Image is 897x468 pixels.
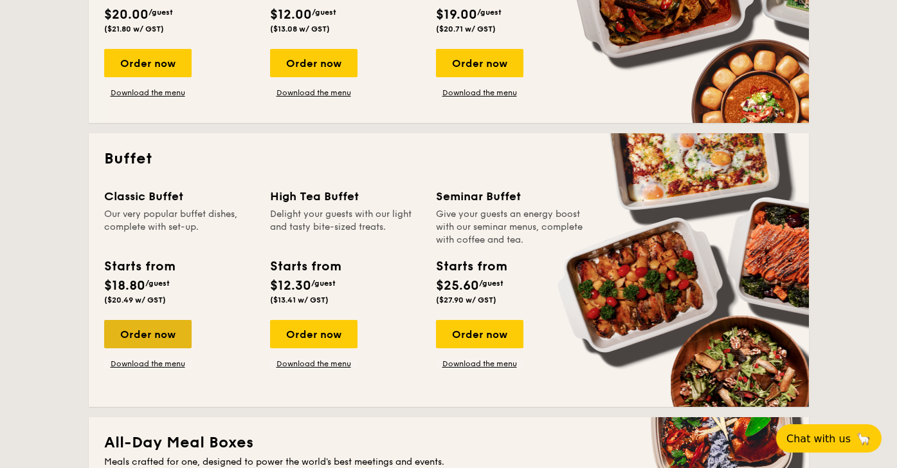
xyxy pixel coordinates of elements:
[436,24,496,33] span: ($20.71 w/ GST)
[436,359,523,369] a: Download the menu
[104,187,255,205] div: Classic Buffet
[436,257,506,276] div: Starts from
[436,49,523,77] div: Order now
[312,8,336,17] span: /guest
[104,257,174,276] div: Starts from
[145,279,170,288] span: /guest
[270,257,340,276] div: Starts from
[436,278,479,294] span: $25.60
[104,208,255,247] div: Our very popular buffet dishes, complete with set-up.
[104,7,149,23] span: $20.00
[104,149,793,169] h2: Buffet
[436,320,523,348] div: Order now
[270,49,358,77] div: Order now
[104,24,164,33] span: ($21.80 w/ GST)
[270,7,312,23] span: $12.00
[104,433,793,453] h2: All-Day Meal Boxes
[436,7,477,23] span: $19.00
[270,359,358,369] a: Download the menu
[477,8,502,17] span: /guest
[104,320,192,348] div: Order now
[786,433,851,445] span: Chat with us
[856,431,871,446] span: 🦙
[436,208,586,247] div: Give your guests an energy boost with our seminar menus, complete with coffee and tea.
[270,278,311,294] span: $12.30
[104,88,192,98] a: Download the menu
[104,295,166,304] span: ($20.49 w/ GST)
[270,208,421,247] div: Delight your guests with our light and tasty bite-sized treats.
[104,359,192,369] a: Download the menu
[479,279,503,288] span: /guest
[311,279,336,288] span: /guest
[104,49,192,77] div: Order now
[270,187,421,205] div: High Tea Buffet
[270,295,329,304] span: ($13.41 w/ GST)
[436,187,586,205] div: Seminar Buffet
[436,295,496,304] span: ($27.90 w/ GST)
[270,88,358,98] a: Download the menu
[776,424,882,453] button: Chat with us🦙
[149,8,173,17] span: /guest
[270,320,358,348] div: Order now
[436,88,523,98] a: Download the menu
[104,278,145,294] span: $18.80
[270,24,330,33] span: ($13.08 w/ GST)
